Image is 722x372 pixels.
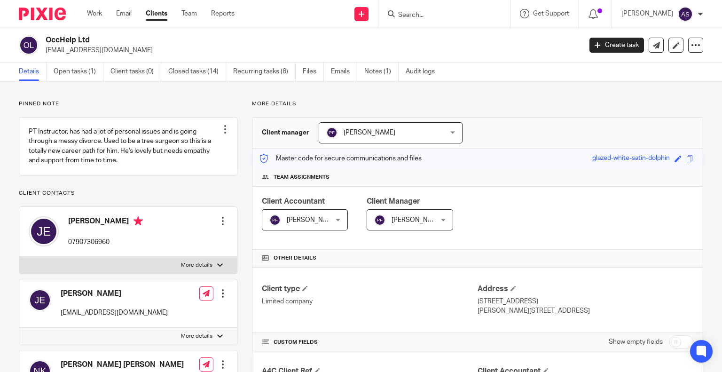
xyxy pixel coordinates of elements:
h4: [PERSON_NAME] [61,289,168,299]
a: Closed tasks (14) [168,63,226,81]
a: Files [303,63,324,81]
a: Email [116,9,132,18]
p: [EMAIL_ADDRESS][DOMAIN_NAME] [46,46,575,55]
p: More details [181,261,212,269]
span: [PERSON_NAME] [344,129,395,136]
h4: CUSTOM FIELDS [262,339,478,346]
input: Search [397,11,482,20]
i: Primary [133,216,143,226]
p: Client contacts [19,190,237,197]
img: svg%3E [29,289,51,311]
a: Reports [211,9,235,18]
h4: Address [478,284,693,294]
div: glazed-white-satin-dolphin [592,153,670,164]
a: Work [87,9,102,18]
p: Pinned note [19,100,237,108]
p: More details [252,100,703,108]
span: [PERSON_NAME] [287,217,338,223]
a: Recurring tasks (6) [233,63,296,81]
h4: [PERSON_NAME] [68,216,143,228]
a: Details [19,63,47,81]
p: [PERSON_NAME] [621,9,673,18]
img: svg%3E [29,216,59,246]
span: Client Accountant [262,198,325,205]
a: Team [181,9,197,18]
a: Notes (1) [364,63,399,81]
img: svg%3E [19,35,39,55]
a: Clients [146,9,167,18]
span: Get Support [533,10,569,17]
a: Emails [331,63,357,81]
label: Show empty fields [609,337,663,347]
p: Limited company [262,297,478,306]
a: Open tasks (1) [54,63,103,81]
p: More details [181,332,212,340]
h2: OccHelp Ltd [46,35,470,45]
img: svg%3E [678,7,693,22]
img: svg%3E [326,127,337,138]
img: svg%3E [269,214,281,226]
span: [PERSON_NAME] [392,217,443,223]
p: 07907306960 [68,237,143,247]
a: Create task [589,38,644,53]
p: [STREET_ADDRESS] [478,297,693,306]
h4: Client type [262,284,478,294]
span: Other details [274,254,316,262]
p: Master code for secure communications and files [259,154,422,163]
img: Pixie [19,8,66,20]
p: [EMAIL_ADDRESS][DOMAIN_NAME] [61,308,168,317]
span: Team assignments [274,174,330,181]
p: [PERSON_NAME][STREET_ADDRESS] [478,306,693,316]
span: Client Manager [367,198,420,205]
h3: Client manager [262,128,309,137]
h4: [PERSON_NAME] [PERSON_NAME] [61,360,184,370]
a: Audit logs [406,63,442,81]
img: svg%3E [374,214,385,226]
a: Client tasks (0) [110,63,161,81]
